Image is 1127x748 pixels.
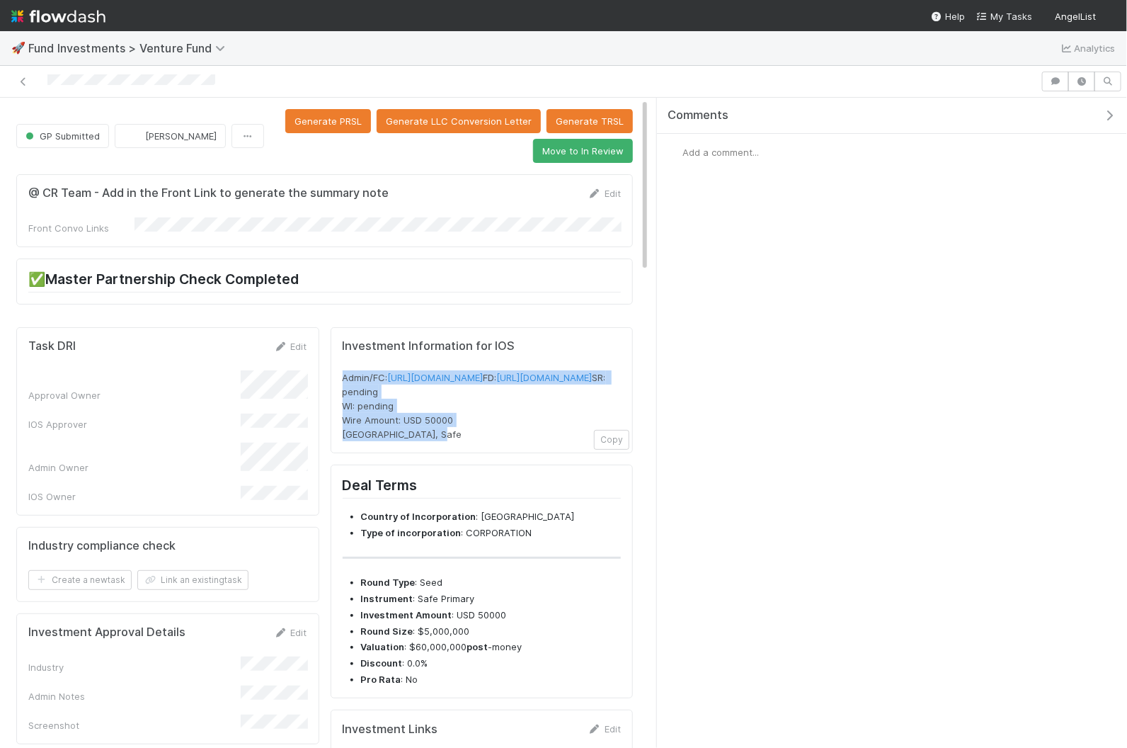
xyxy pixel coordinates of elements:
[547,109,633,133] button: Generate TRSL
[388,372,484,383] a: [URL][DOMAIN_NAME]
[11,42,25,54] span: 🚀
[145,130,217,142] span: [PERSON_NAME]
[588,723,621,735] a: Edit
[285,109,371,133] button: Generate PRSL
[23,130,100,142] span: GP Submitted
[1055,11,1096,22] span: AngelList
[28,339,76,353] h5: Task DRI
[274,627,307,638] a: Edit
[343,477,622,499] h2: Deal Terms
[361,640,622,654] li: : $60,000,000 -money
[976,9,1032,23] a: My Tasks
[467,641,488,652] strong: post
[594,430,629,450] button: Copy
[533,139,633,163] button: Move to In Review
[682,147,759,158] span: Add a comment...
[588,188,621,199] a: Edit
[28,186,389,200] h5: @ CR Team - Add in the Front Link to generate the summary note
[361,657,622,671] li: : 0.0%
[361,657,403,669] strong: Discount
[497,372,593,383] a: [URL][DOMAIN_NAME]
[115,124,226,148] button: [PERSON_NAME]
[137,570,248,590] button: Link an existingtask
[28,489,241,504] div: IOS Owner
[361,510,622,524] li: : [GEOGRAPHIC_DATA]
[343,722,438,737] h5: Investment Links
[1102,10,1116,24] img: avatar_eed832e9-978b-43e4-b51e-96e46fa5184b.png
[28,625,185,640] h5: Investment Approval Details
[28,570,132,590] button: Create a newtask
[1060,40,1116,57] a: Analytics
[976,11,1032,22] span: My Tasks
[361,625,413,637] strong: Round Size
[28,718,241,732] div: Screenshot
[361,673,622,687] li: : No
[28,660,241,674] div: Industry
[361,625,622,639] li: : $5,000,000
[28,539,176,553] h5: Industry compliance check
[28,689,241,703] div: Admin Notes
[361,641,405,652] strong: Valuation
[361,576,622,590] li: : Seed
[361,592,622,606] li: : Safe Primary
[361,577,416,588] strong: Round Type
[28,417,241,431] div: IOS Approver
[28,460,241,475] div: Admin Owner
[377,109,541,133] button: Generate LLC Conversion Letter
[931,9,965,23] div: Help
[361,527,462,538] strong: Type of incorporation
[343,339,622,353] h5: Investment Information for IOS
[28,221,135,235] div: Front Convo Links
[361,526,622,540] li: : CORPORATION
[127,129,141,143] img: avatar_d2b43477-63dc-4e62-be5b-6fdd450c05a1.png
[343,372,609,440] span: Admin/FC: FD: SR: pending WI: pending Wire Amount: USD 50000 [GEOGRAPHIC_DATA], Safe
[28,271,621,293] h2: ✅Master Partnership Check Completed
[361,511,476,522] strong: Country of Incorporation
[11,4,105,28] img: logo-inverted-e16ddd16eac7371096b0.svg
[668,108,728,123] span: Comments
[361,608,622,623] li: : USD 50000
[28,41,232,55] span: Fund Investments > Venture Fund
[361,593,413,604] strong: Instrument
[361,674,401,685] strong: Pro Rata
[274,341,307,352] a: Edit
[668,145,682,159] img: avatar_eed832e9-978b-43e4-b51e-96e46fa5184b.png
[16,124,109,148] button: GP Submitted
[361,609,452,620] strong: Investment Amount
[28,388,241,402] div: Approval Owner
